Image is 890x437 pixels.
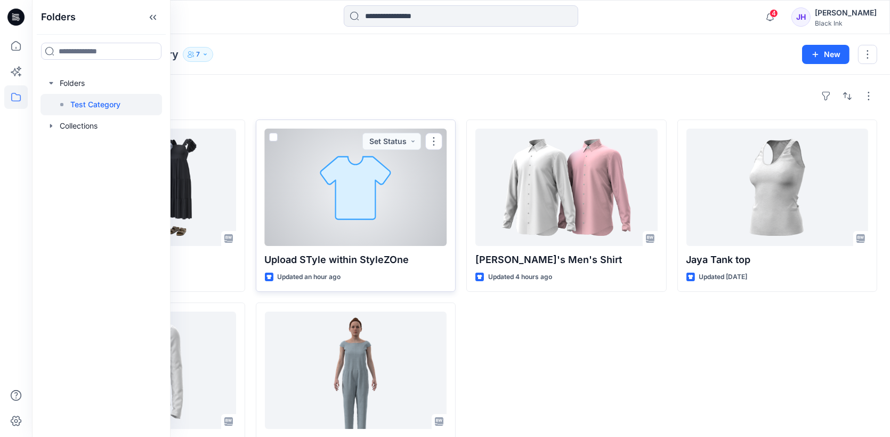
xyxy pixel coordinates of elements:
[488,272,552,283] p: Updated 4 hours ago
[475,129,658,246] a: Jaya's Men's Shirt
[699,272,748,283] p: Updated [DATE]
[183,47,213,62] button: 7
[770,9,778,18] span: 4
[475,252,658,267] p: [PERSON_NAME]'s Men's Shirt
[196,49,200,60] p: 7
[686,252,869,267] p: Jaya Tank top
[278,272,341,283] p: Updated an hour ago
[265,129,447,246] a: Upload STyle within StyleZOne
[815,6,877,19] div: [PERSON_NAME]
[791,7,811,27] div: JH
[265,312,447,429] a: Jaya Jumper
[815,19,877,27] div: Black Ink
[265,252,447,267] p: Upload STyle within StyleZOne
[70,98,120,111] p: Test Category
[686,129,869,246] a: Jaya Tank top
[802,45,849,64] button: New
